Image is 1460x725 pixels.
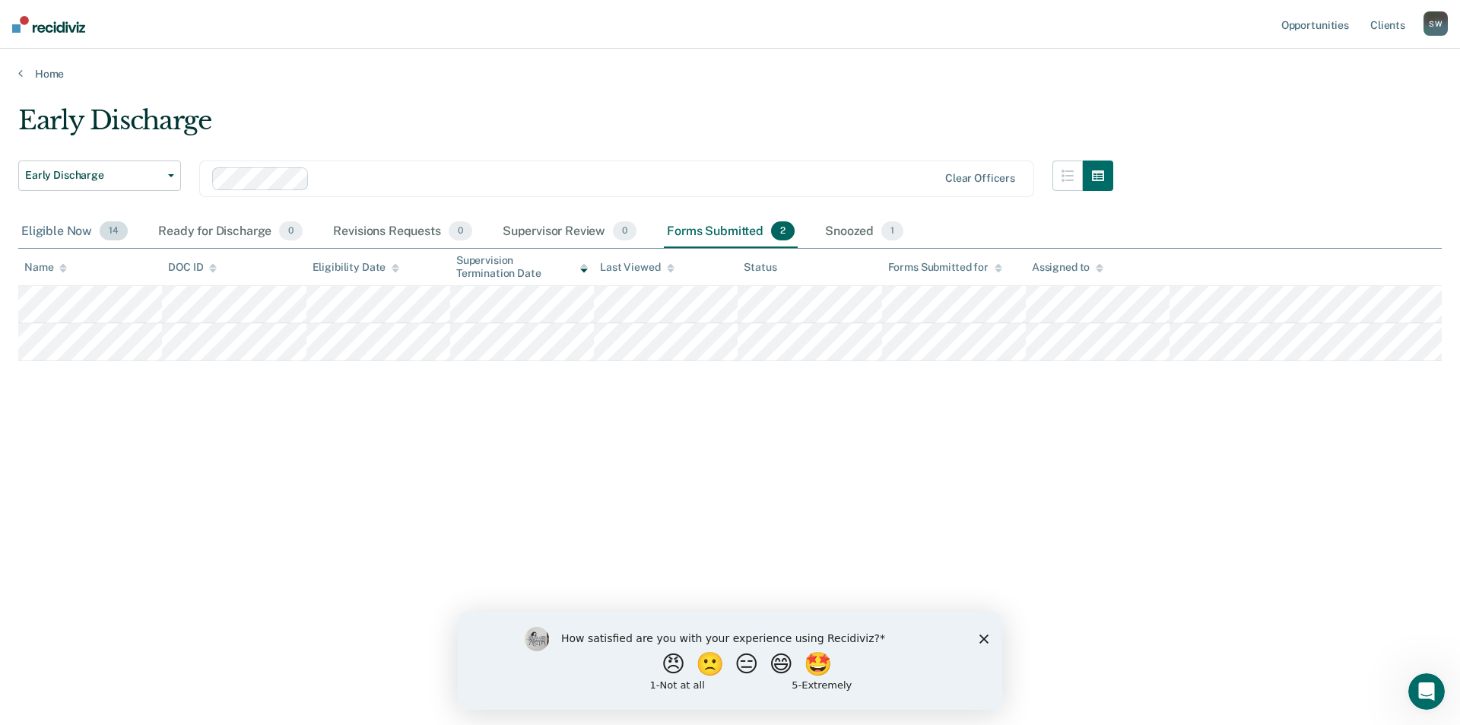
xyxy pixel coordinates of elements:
div: Eligibility Date [313,261,400,274]
div: Name [24,261,67,274]
div: S W [1423,11,1448,36]
div: Ready for Discharge0 [155,215,306,249]
div: Supervisor Review0 [500,215,640,249]
img: Recidiviz [12,16,85,33]
div: Snoozed1 [822,215,906,249]
div: Early Discharge [18,105,1113,148]
div: Forms Submitted for [888,261,1002,274]
span: 0 [449,221,472,241]
span: 1 [881,221,903,241]
span: 0 [279,221,303,241]
div: Status [744,261,776,274]
span: Early Discharge [25,169,162,182]
div: Forms Submitted2 [664,215,798,249]
div: Eligible Now14 [18,215,131,249]
iframe: Intercom live chat [1408,673,1445,710]
div: Supervision Termination Date [456,254,588,280]
iframe: Survey by Kim from Recidiviz [458,612,1002,710]
div: Assigned to [1032,261,1103,274]
button: SW [1423,11,1448,36]
a: Home [18,67,1442,81]
button: Early Discharge [18,161,181,191]
span: 14 [100,221,128,241]
div: DOC ID [168,261,217,274]
div: Revisions Requests0 [330,215,474,249]
span: 2 [771,221,795,241]
div: Clear officers [945,172,1015,185]
span: 0 [613,221,636,241]
div: Last Viewed [600,261,674,274]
